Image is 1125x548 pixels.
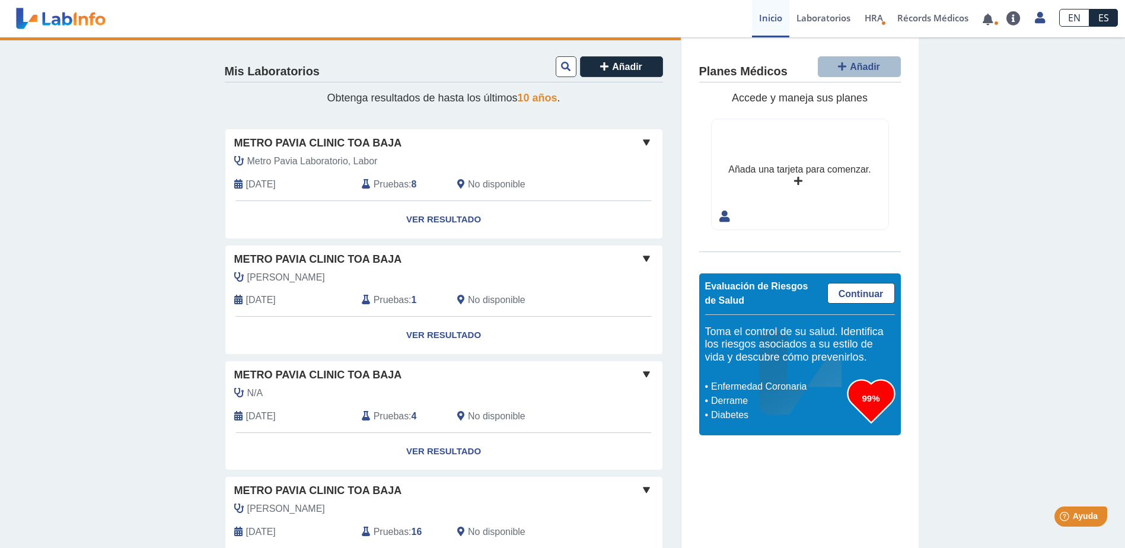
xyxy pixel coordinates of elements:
[699,65,788,79] h4: Planes Médicos
[374,525,409,539] span: Pruebas
[225,317,662,354] a: Ver Resultado
[234,135,402,151] span: Metro Pavia Clinic Toa Baja
[327,92,560,104] span: Obtenga resultados de hasta los últimos .
[353,409,448,423] div: :
[374,293,409,307] span: Pruebas
[818,56,901,77] button: Añadir
[827,283,895,304] a: Continuar
[518,92,557,104] span: 10 años
[732,92,868,104] span: Accede y maneja sus planes
[708,380,847,394] li: Enfermedad Coronaria
[247,154,378,168] span: Metro Pavia Laboratorio, Labor
[225,201,662,238] a: Ver Resultado
[705,281,808,305] span: Evaluación de Riesgos de Salud
[708,408,847,422] li: Diabetes
[412,295,417,305] b: 1
[412,411,417,421] b: 4
[1019,502,1112,535] iframe: Help widget launcher
[580,56,663,77] button: Añadir
[247,386,263,400] span: N/A
[234,367,402,383] span: Metro Pavia Clinic Toa Baja
[728,163,871,177] div: Añada una tarjeta para comenzar.
[1089,9,1118,27] a: ES
[374,177,409,192] span: Pruebas
[708,394,847,408] li: Derrame
[847,391,895,406] h3: 99%
[246,177,276,192] span: 2025-09-08
[225,65,320,79] h4: Mis Laboratorios
[353,293,448,307] div: :
[612,62,642,72] span: Añadir
[839,289,884,299] span: Continuar
[705,326,895,364] h5: Toma el control de su salud. Identifica los riesgos asociados a su estilo de vida y descubre cómo...
[412,527,422,537] b: 16
[468,409,525,423] span: No disponible
[246,409,276,423] span: 2025-05-30
[468,525,525,539] span: No disponible
[225,433,662,470] a: Ver Resultado
[850,62,880,72] span: Añadir
[234,483,402,499] span: Metro Pavia Clinic Toa Baja
[468,293,525,307] span: No disponible
[247,502,325,516] span: Cruz Dardiz, Nicolas
[1059,9,1089,27] a: EN
[865,12,883,24] span: HRA
[246,525,276,539] span: 2025-05-21
[234,251,402,267] span: Metro Pavia Clinic Toa Baja
[374,409,409,423] span: Pruebas
[468,177,525,192] span: No disponible
[246,293,276,307] span: 2025-09-05
[412,179,417,189] b: 8
[353,177,448,192] div: :
[247,270,325,285] span: Dominguez Romero, Antonio
[353,525,448,539] div: :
